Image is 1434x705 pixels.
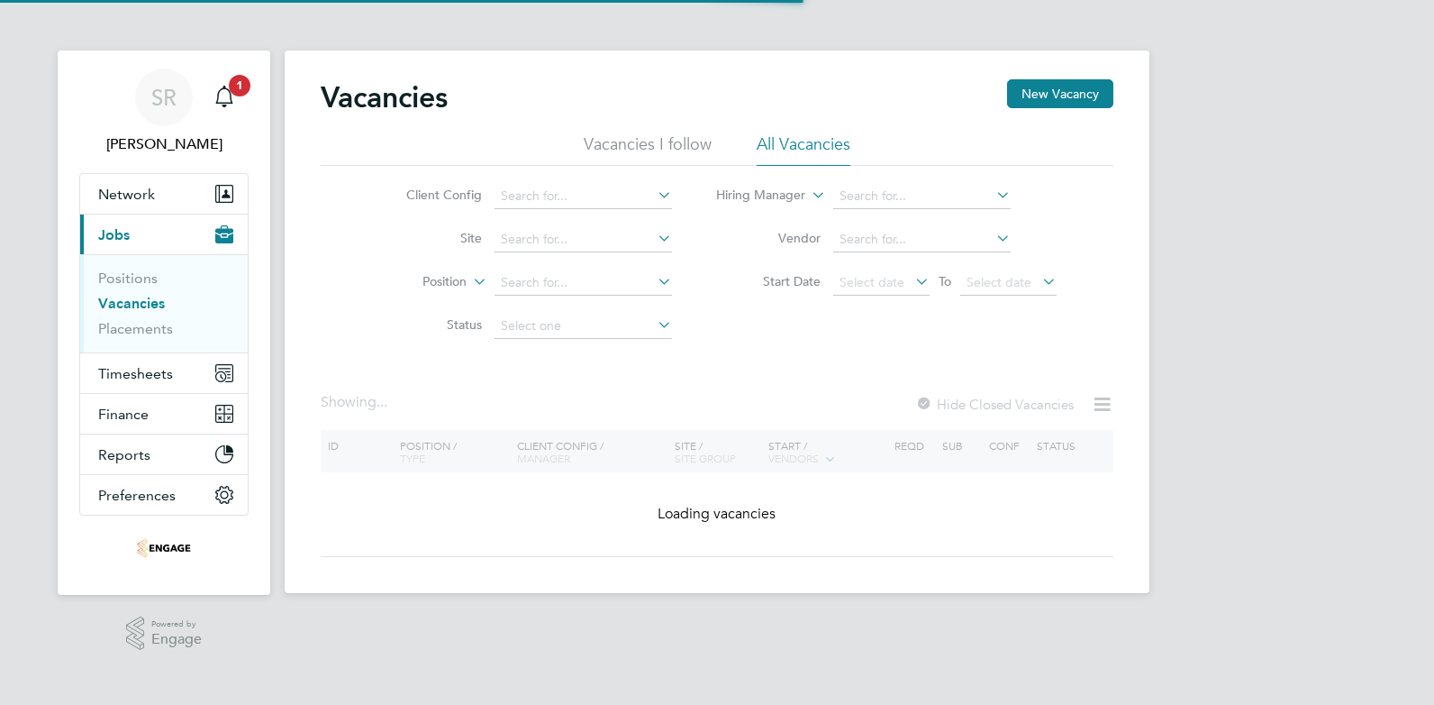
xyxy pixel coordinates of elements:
[377,393,387,411] span: ...
[495,270,672,296] input: Search for...
[98,226,130,243] span: Jobs
[321,393,391,412] div: Showing
[321,79,448,115] h2: Vacancies
[80,435,248,474] button: Reports
[80,353,248,393] button: Timesheets
[495,184,672,209] input: Search for...
[363,273,467,291] label: Position
[98,365,173,382] span: Timesheets
[98,186,155,203] span: Network
[495,227,672,252] input: Search for...
[80,254,248,352] div: Jobs
[840,274,904,290] span: Select date
[151,86,177,109] span: SR
[98,406,149,423] span: Finance
[80,475,248,515] button: Preferences
[98,320,173,337] a: Placements
[98,487,176,504] span: Preferences
[80,174,248,214] button: Network
[80,394,248,434] button: Finance
[378,230,482,246] label: Site
[98,295,165,312] a: Vacancies
[717,230,821,246] label: Vendor
[58,50,270,595] nav: Main navigation
[80,215,248,254] button: Jobs
[833,184,1011,209] input: Search for...
[378,316,482,333] label: Status
[137,534,191,563] img: omniapeople-logo-retina.png
[79,534,249,563] a: Go to home page
[98,446,150,463] span: Reports
[79,133,249,155] span: Sam Roberts
[833,227,1011,252] input: Search for...
[717,273,821,289] label: Start Date
[702,187,805,205] label: Hiring Manager
[206,69,242,126] a: 1
[1007,79,1113,108] button: New Vacancy
[915,396,1074,413] label: Hide Closed Vacancies
[967,274,1031,290] span: Select date
[378,187,482,203] label: Client Config
[584,133,712,166] li: Vacancies I follow
[757,133,850,166] li: All Vacancies
[151,632,202,647] span: Engage
[229,75,250,96] span: 1
[495,314,672,339] input: Select one
[151,617,202,632] span: Powered by
[98,270,158,287] a: Positions
[126,617,203,651] a: Powered byEngage
[79,69,249,155] a: SR[PERSON_NAME]
[933,270,957,293] span: To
